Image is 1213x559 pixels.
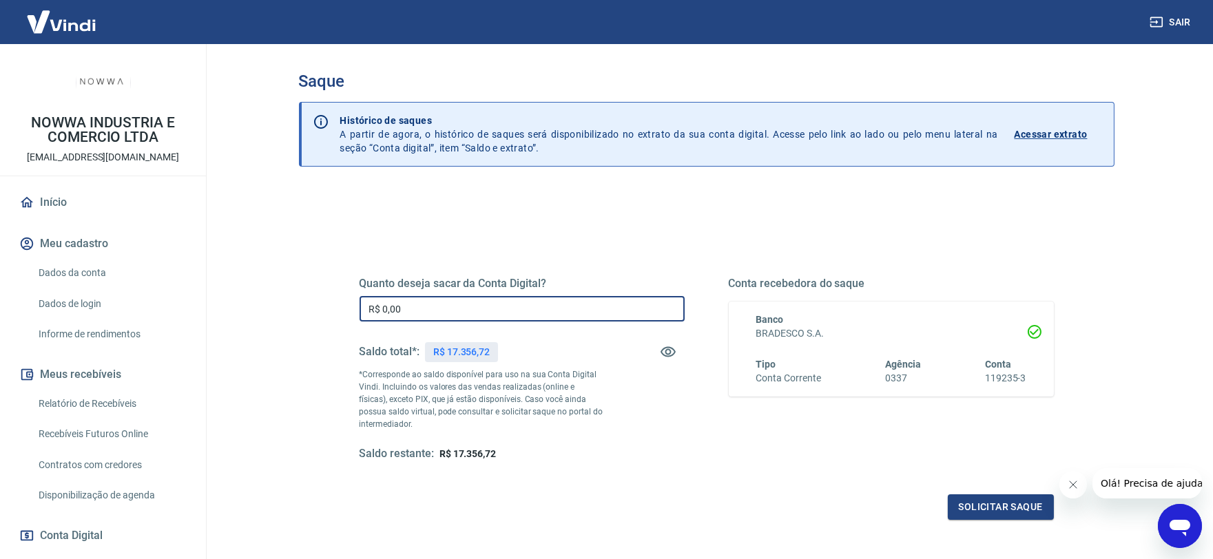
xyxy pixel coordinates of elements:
[33,420,189,448] a: Recebíveis Futuros Online
[985,359,1011,370] span: Conta
[76,55,131,110] img: 70256c02-d14e-4573-8cbb-16ee25100a9a.jpeg
[17,359,189,390] button: Meus recebíveis
[33,451,189,479] a: Contratos com credores
[1147,10,1196,35] button: Sair
[33,320,189,348] a: Informe de rendimentos
[33,259,189,287] a: Dados da conta
[729,277,1054,291] h5: Conta recebedora do saque
[1015,114,1103,155] a: Acessar extrato
[1158,504,1202,548] iframe: Botão para abrir a janela de mensagens
[17,187,189,218] a: Início
[756,371,821,386] h6: Conta Corrente
[756,314,784,325] span: Banco
[360,345,419,359] h5: Saldo total*:
[17,1,106,43] img: Vindi
[360,277,685,291] h5: Quanto deseja sacar da Conta Digital?
[1015,127,1088,141] p: Acessar extrato
[17,229,189,259] button: Meu cadastro
[299,72,1114,91] h3: Saque
[33,481,189,509] a: Disponibilização de agenda
[340,114,998,155] p: A partir de agora, o histórico de saques será disponibilizado no extrato da sua conta digital. Ac...
[33,290,189,318] a: Dados de login
[1059,471,1087,498] iframe: Fechar mensagem
[360,368,603,430] p: *Corresponde ao saldo disponível para uso na sua Conta Digital Vindi. Incluindo os valores das ve...
[33,390,189,418] a: Relatório de Recebíveis
[17,520,189,551] button: Conta Digital
[1092,468,1202,498] iframe: Mensagem da empresa
[11,116,195,145] p: NOWWA INDUSTRIA E COMERCIO LTDA
[433,345,490,359] p: R$ 17.356,72
[8,10,116,21] span: Olá! Precisa de ajuda?
[948,494,1054,520] button: Solicitar saque
[756,359,776,370] span: Tipo
[340,114,998,127] p: Histórico de saques
[985,371,1026,386] h6: 119235-3
[360,447,434,461] h5: Saldo restante:
[885,359,921,370] span: Agência
[27,150,179,165] p: [EMAIL_ADDRESS][DOMAIN_NAME]
[439,448,496,459] span: R$ 17.356,72
[885,371,921,386] h6: 0337
[756,326,1026,341] h6: BRADESCO S.A.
